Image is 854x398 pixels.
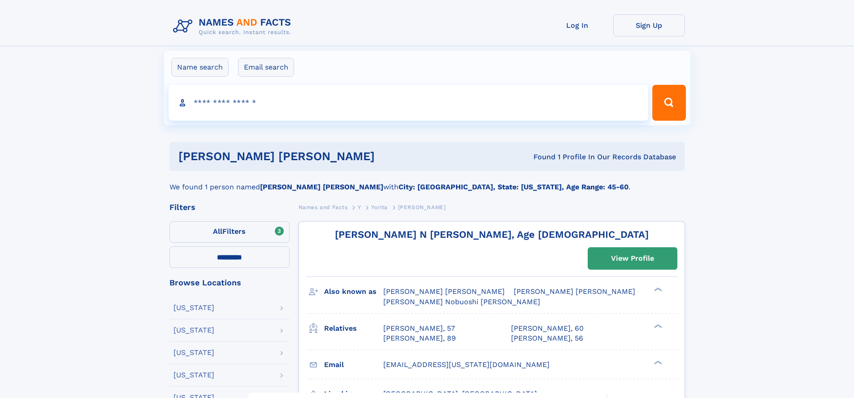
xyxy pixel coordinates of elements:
[173,304,214,311] div: [US_STATE]
[173,372,214,379] div: [US_STATE]
[178,151,454,162] h1: [PERSON_NAME] [PERSON_NAME]
[383,287,505,296] span: [PERSON_NAME] [PERSON_NAME]
[169,203,290,211] div: Filters
[299,201,348,213] a: Names and Facts
[169,221,290,243] label: Filters
[169,85,649,121] input: search input
[511,324,584,333] a: [PERSON_NAME], 60
[171,58,229,77] label: Name search
[652,85,685,121] button: Search Button
[613,14,685,36] a: Sign Up
[371,204,388,210] span: Yorita
[652,323,663,329] div: ❯
[260,183,383,191] b: [PERSON_NAME] [PERSON_NAME]
[611,248,654,269] div: View Profile
[324,284,383,299] h3: Also known as
[173,327,214,334] div: [US_STATE]
[371,201,388,213] a: Yorita
[238,58,294,77] label: Email search
[399,183,629,191] b: City: [GEOGRAPHIC_DATA], State: [US_STATE], Age Range: 45-60
[542,14,613,36] a: Log In
[335,229,649,240] a: [PERSON_NAME] N [PERSON_NAME], Age [DEMOGRAPHIC_DATA]
[383,333,456,343] a: [PERSON_NAME], 89
[324,321,383,336] h3: Relatives
[398,204,446,210] span: [PERSON_NAME]
[514,287,635,296] span: [PERSON_NAME] [PERSON_NAME]
[383,297,540,306] span: [PERSON_NAME] Nobuoshi [PERSON_NAME]
[169,279,290,287] div: Browse Locations
[169,171,685,192] div: We found 1 person named with .
[383,389,537,398] span: [GEOGRAPHIC_DATA], [GEOGRAPHIC_DATA]
[213,227,222,236] span: All
[358,204,361,210] span: Y
[169,14,299,39] img: Logo Names and Facts
[383,360,550,369] span: [EMAIL_ADDRESS][US_STATE][DOMAIN_NAME]
[588,248,677,269] a: View Profile
[454,152,676,162] div: Found 1 Profile In Our Records Database
[383,324,455,333] a: [PERSON_NAME], 57
[324,357,383,372] h3: Email
[652,287,663,293] div: ❯
[173,349,214,356] div: [US_STATE]
[511,333,583,343] a: [PERSON_NAME], 56
[358,201,361,213] a: Y
[652,359,663,365] div: ❯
